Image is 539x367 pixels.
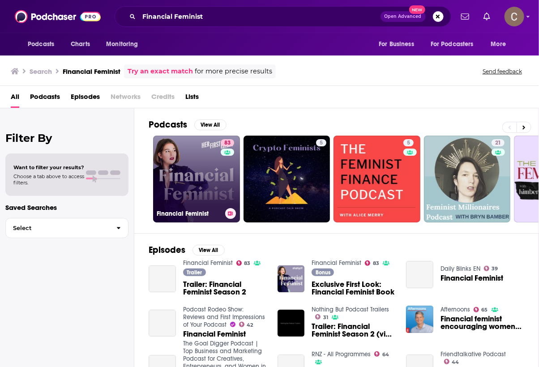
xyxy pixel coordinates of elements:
span: Want to filter your results? [13,164,84,171]
a: 65 [474,307,488,312]
a: Daily Blinks EN [441,265,480,273]
a: Trailer: Financial Feminist Season 2 (via Financial Feminist) [312,323,395,338]
a: Show notifications dropdown [458,9,473,24]
span: 5 [407,139,410,148]
button: Show profile menu [505,7,524,26]
h3: Financial Feminist [63,67,120,76]
div: Search podcasts, credits, & more... [115,6,451,27]
a: Financial Feminist [406,261,433,288]
button: Send feedback [480,68,525,75]
button: open menu [425,36,487,53]
span: for more precise results [195,66,272,77]
span: 64 [382,353,389,357]
a: Exclusive First Look: Financial Feminist Book [312,281,395,296]
img: Trailer: Financial Feminist Season 2 (via Financial Feminist) [278,310,305,337]
a: 5 [403,139,414,146]
a: Friendtalkative Podcast [441,350,506,358]
h3: Financial Feminist [157,210,222,218]
button: View All [194,119,227,130]
img: Financial feminist encouraging women to create their own wealth [406,306,433,333]
a: 5 [334,136,420,222]
h2: Podcasts [149,119,187,130]
span: For Podcasters [431,38,474,51]
p: Saved Searches [5,203,128,212]
button: Select [5,218,128,238]
a: 5 [244,136,330,222]
span: Monitoring [106,38,138,51]
a: Afternoons [441,306,470,313]
span: 5 [320,139,323,148]
a: 83Financial Feminist [153,136,240,222]
a: PodcastsView All [149,119,227,130]
a: Nothing But Podcast Trailers [312,306,389,313]
span: 42 [247,323,253,327]
a: All [11,90,19,108]
a: 42 [239,322,253,327]
button: open menu [21,36,66,53]
button: View All [192,245,225,256]
span: 21 [495,139,501,148]
button: open menu [372,36,425,53]
a: Financial Feminist [183,330,246,338]
span: More [491,38,506,51]
a: Financial Feminist [149,310,176,337]
h3: Search [30,67,52,76]
a: 44 [444,359,459,364]
a: 64 [374,351,389,357]
span: Lists [185,90,199,108]
h2: Filter By [5,132,128,145]
span: 83 [224,139,231,148]
a: Financial Feminist [441,274,503,282]
span: 39 [492,267,498,271]
a: Trailer: Financial Feminist Season 2 [183,281,267,296]
a: 83 [236,260,251,266]
a: Charts [65,36,95,53]
span: Bonus [316,270,330,275]
img: Podchaser - Follow, Share and Rate Podcasts [15,8,101,25]
span: New [409,5,425,14]
span: 44 [452,360,459,364]
span: Podcasts [30,90,60,108]
span: Open Advanced [385,14,422,19]
a: Try an exact match [128,66,193,77]
a: Show notifications dropdown [480,9,494,24]
a: 21 [492,139,505,146]
button: open menu [100,36,150,53]
a: Financial Feminist [312,259,361,267]
button: Open AdvancedNew [381,11,426,22]
span: Choose a tab above to access filters. [13,173,84,186]
span: Charts [71,38,90,51]
input: Search podcasts, credits, & more... [139,9,381,24]
a: Trailer: Financial Feminist Season 2 [149,265,176,293]
span: Logged in as clay.bolton [505,7,524,26]
span: Credits [151,90,175,108]
a: RNZ - All Programmes [312,350,371,358]
a: 39 [484,266,498,271]
a: Episodes [71,90,100,108]
a: 83 [221,139,234,146]
a: Financial feminist encouraging women to create their own wealth [441,315,524,330]
span: 83 [373,261,379,265]
button: open menu [485,36,518,53]
a: EpisodesView All [149,244,225,256]
a: 21 [424,136,511,222]
img: User Profile [505,7,524,26]
img: Exclusive First Look: Financial Feminist Book [278,265,305,293]
span: Networks [111,90,141,108]
span: 83 [244,261,250,265]
a: Financial Feminist [183,259,233,267]
a: 83 [365,260,379,266]
span: Podcasts [28,38,54,51]
span: For Business [379,38,414,51]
